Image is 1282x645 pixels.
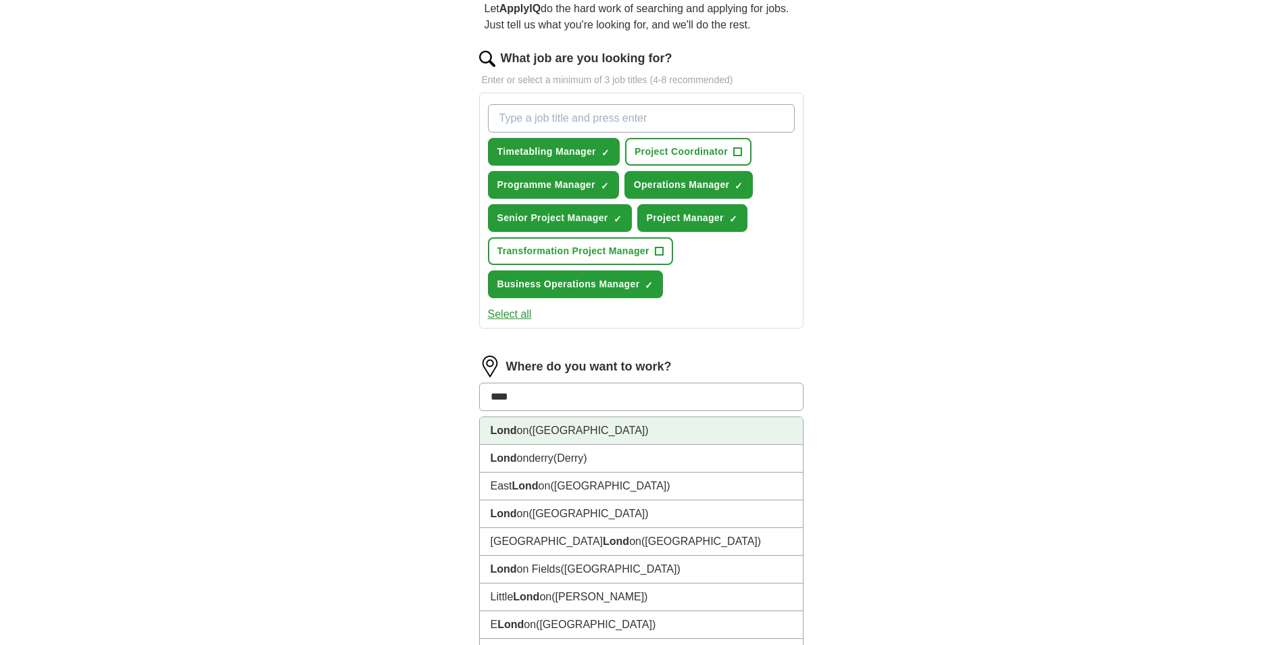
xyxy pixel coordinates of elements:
[488,104,795,133] input: Type a job title and press enter
[625,138,751,166] button: Project Coordinator
[729,214,737,224] span: ✓
[551,591,647,602] span: ([PERSON_NAME])
[497,178,595,192] span: Programme Manager
[488,237,673,265] button: Transformation Project Manager
[536,619,656,630] span: ([GEOGRAPHIC_DATA])
[506,358,672,376] label: Where do you want to work?
[637,204,747,232] button: Project Manager✓
[480,445,803,473] li: onderry
[480,500,803,528] li: on
[488,171,619,199] button: Programme Manager✓
[513,591,539,602] strong: Lond
[479,356,501,377] img: location.png
[491,425,517,436] strong: Lond
[491,508,517,519] strong: Lond
[497,244,649,258] span: Transformation Project Manager
[528,508,648,519] span: ([GEOGRAPHIC_DATA])
[624,171,754,199] button: Operations Manager✓
[550,480,670,492] span: ([GEOGRAPHIC_DATA])
[497,145,596,159] span: Timetabling Manager
[603,535,629,547] strong: Lond
[480,473,803,500] li: East on
[479,73,804,87] p: Enter or select a minimum of 3 job titles (4-8 recommended)
[601,181,609,191] span: ✓
[488,204,632,232] button: Senior Project Manager✓
[512,480,539,492] strong: Lond
[497,277,640,291] span: Business Operations Manager
[479,51,495,67] img: search.png
[645,280,653,291] span: ✓
[480,417,803,445] li: on
[488,138,620,166] button: Timetabling Manager✓
[735,181,743,191] span: ✓
[488,306,532,322] button: Select all
[497,619,524,630] strong: Lond
[501,49,672,68] label: What job are you looking for?
[497,211,608,225] span: Senior Project Manager
[528,425,648,436] span: ([GEOGRAPHIC_DATA])
[553,452,587,464] span: (Derry)
[614,214,622,224] span: ✓
[480,556,803,583] li: on Fields
[641,535,761,547] span: ([GEOGRAPHIC_DATA])
[480,611,803,639] li: E on
[601,147,610,158] span: ✓
[480,583,803,611] li: Little on
[499,3,541,14] strong: ApplyIQ
[561,563,681,575] span: ([GEOGRAPHIC_DATA])
[480,528,803,556] li: [GEOGRAPHIC_DATA] on
[488,270,664,298] button: Business Operations Manager✓
[491,452,517,464] strong: Lond
[634,178,730,192] span: Operations Manager
[491,563,517,575] strong: Lond
[635,145,728,159] span: Project Coordinator
[647,211,724,225] span: Project Manager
